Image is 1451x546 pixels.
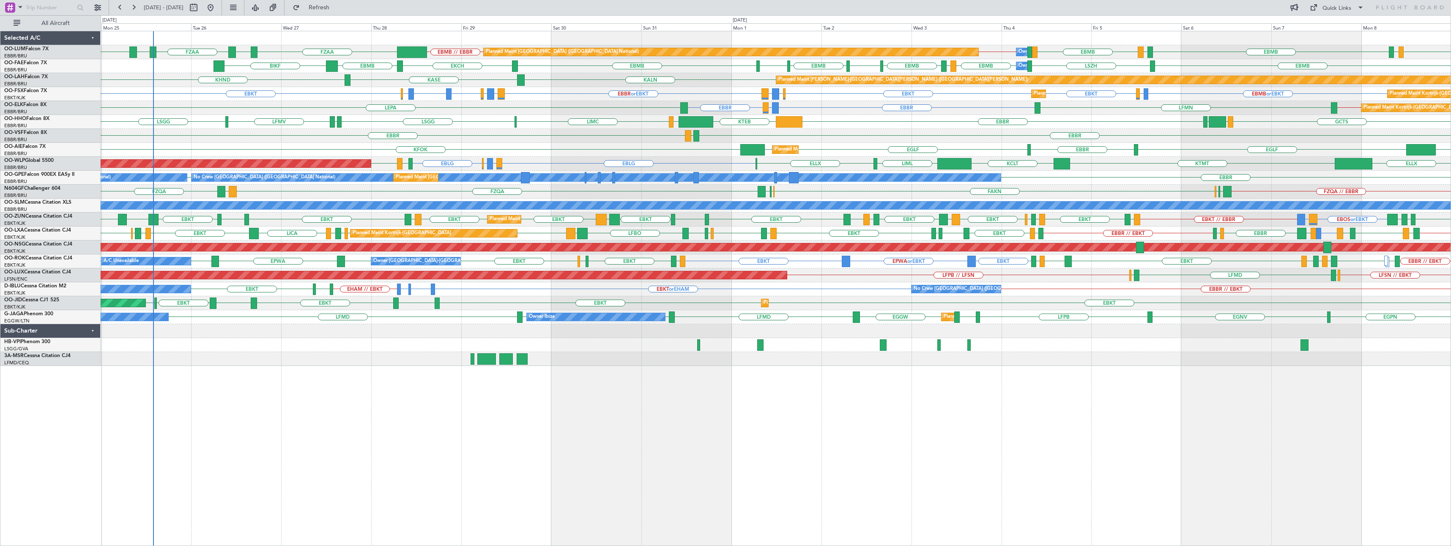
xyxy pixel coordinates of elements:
[1018,60,1076,72] div: Owner Melsbroek Air Base
[4,339,21,344] span: HB-VPI
[4,256,25,261] span: OO-ROK
[4,298,59,303] a: OO-JIDCessna CJ1 525
[4,242,25,247] span: OO-NSG
[4,206,27,213] a: EBBR/BRU
[101,23,192,31] div: Mon 25
[486,46,639,58] div: Planned Maint [GEOGRAPHIC_DATA] ([GEOGRAPHIC_DATA] National)
[4,53,27,59] a: EBBR/BRU
[4,74,25,79] span: OO-LAH
[4,270,24,275] span: OO-LUX
[4,220,25,227] a: EBKT/KJK
[4,304,25,310] a: EBKT/KJK
[4,234,25,240] a: EBKT/KJK
[104,255,139,268] div: A/C Unavailable
[4,60,47,66] a: OO-FAEFalcon 7X
[821,23,912,31] div: Tue 2
[4,270,71,275] a: OO-LUXCessna Citation CJ4
[4,192,27,199] a: EBBR/BRU
[4,88,24,93] span: OO-FSX
[4,130,47,135] a: OO-VSFFalcon 8X
[4,284,66,289] a: D-IBLUCessna Citation M2
[641,23,731,31] div: Sun 31
[4,158,54,163] a: OO-WLPGlobal 5500
[4,186,60,191] a: N604GFChallenger 604
[551,23,641,31] div: Sat 30
[1271,23,1361,31] div: Sun 7
[4,158,25,163] span: OO-WLP
[4,360,29,366] a: LFMD/CEQ
[4,102,23,107] span: OO-ELK
[4,74,48,79] a: OO-LAHFalcon 7X
[4,318,30,324] a: EGGW/LTN
[490,213,588,226] div: Planned Maint Kortrijk-[GEOGRAPHIC_DATA]
[4,290,25,296] a: EBKT/KJK
[1322,4,1351,13] div: Quick Links
[4,228,71,233] a: OO-LXACessna Citation CJ4
[4,130,24,135] span: OO-VSF
[1018,46,1076,58] div: Owner Melsbroek Air Base
[4,353,24,358] span: 3A-MSR
[22,20,89,26] span: All Aircraft
[373,255,487,268] div: Owner [GEOGRAPHIC_DATA]-[GEOGRAPHIC_DATA]
[353,227,451,240] div: Planned Maint Kortrijk-[GEOGRAPHIC_DATA]
[4,81,27,87] a: EBBR/BRU
[4,172,74,177] a: OO-GPEFalcon 900EX EASy II
[4,186,24,191] span: N604GF
[396,171,549,184] div: Planned Maint [GEOGRAPHIC_DATA] ([GEOGRAPHIC_DATA] National)
[912,23,1002,31] div: Wed 3
[4,46,25,52] span: OO-LUM
[191,23,281,31] div: Tue 26
[301,5,337,11] span: Refresh
[778,74,1028,86] div: Planned Maint [PERSON_NAME]-[GEOGRAPHIC_DATA][PERSON_NAME] ([GEOGRAPHIC_DATA][PERSON_NAME])
[731,23,821,31] div: Mon 1
[4,46,49,52] a: OO-LUMFalcon 7X
[4,67,27,73] a: EBBR/BRU
[4,136,27,143] a: EBBR/BRU
[1091,23,1181,31] div: Fri 5
[4,339,50,344] a: HB-VPIPhenom 300
[4,150,27,157] a: EBBR/BRU
[4,311,53,317] a: G-JAGAPhenom 300
[26,1,74,14] input: Trip Number
[4,256,72,261] a: OO-ROKCessna Citation CJ4
[4,311,24,317] span: G-JAGA
[733,17,747,24] div: [DATE]
[4,262,25,268] a: EBKT/KJK
[4,298,22,303] span: OO-JID
[4,144,22,149] span: OO-AIE
[4,144,46,149] a: OO-AIEFalcon 7X
[194,171,335,184] div: No Crew [GEOGRAPHIC_DATA] ([GEOGRAPHIC_DATA] National)
[102,17,117,24] div: [DATE]
[4,88,47,93] a: OO-FSXFalcon 7X
[1002,23,1092,31] div: Thu 4
[4,200,25,205] span: OO-SLM
[4,214,72,219] a: OO-ZUNCessna Citation CJ4
[4,123,27,129] a: EBBR/BRU
[4,276,27,282] a: LFSN/ENC
[4,178,27,185] a: EBBR/BRU
[775,143,908,156] div: Planned Maint [GEOGRAPHIC_DATA] ([GEOGRAPHIC_DATA])
[281,23,371,31] div: Wed 27
[4,284,21,289] span: D-IBLU
[529,311,555,323] div: Owner Ibiza
[4,214,25,219] span: OO-ZUN
[461,23,551,31] div: Fri 29
[4,353,71,358] a: 3A-MSRCessna Citation CJ4
[4,109,27,115] a: EBBR/BRU
[4,164,27,171] a: EBBR/BRU
[4,60,24,66] span: OO-FAE
[144,4,183,11] span: [DATE] - [DATE]
[1181,23,1271,31] div: Sat 6
[914,283,1055,295] div: No Crew [GEOGRAPHIC_DATA] ([GEOGRAPHIC_DATA] National)
[1306,1,1368,14] button: Quick Links
[4,346,28,352] a: LSGG/GVA
[1034,87,1132,100] div: Planned Maint Kortrijk-[GEOGRAPHIC_DATA]
[4,172,24,177] span: OO-GPE
[4,116,26,121] span: OO-HHO
[764,297,862,309] div: Planned Maint Kortrijk-[GEOGRAPHIC_DATA]
[4,228,24,233] span: OO-LXA
[371,23,461,31] div: Thu 28
[4,248,25,254] a: EBKT/KJK
[4,242,72,247] a: OO-NSGCessna Citation CJ4
[9,16,92,30] button: All Aircraft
